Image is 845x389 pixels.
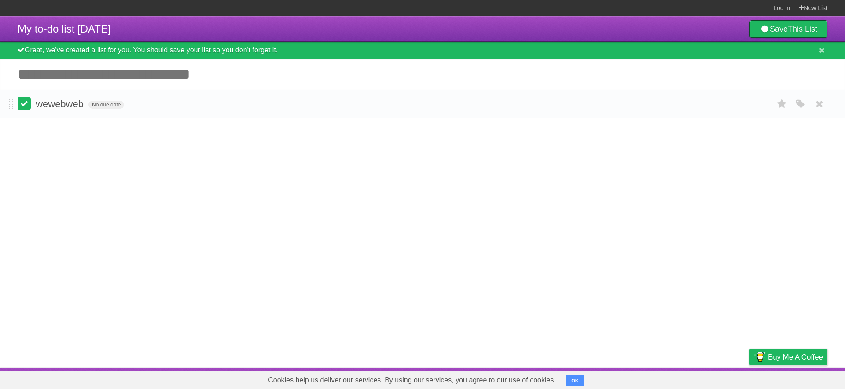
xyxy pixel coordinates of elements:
[749,20,827,38] a: SaveThis List
[18,97,31,110] label: Done
[632,370,651,387] a: About
[772,370,827,387] a: Suggest a feature
[754,349,766,364] img: Buy me a coffee
[661,370,697,387] a: Developers
[259,371,565,389] span: Cookies help us deliver our services. By using our services, you agree to our use of cookies.
[749,349,827,365] a: Buy me a coffee
[36,99,86,110] span: wewebweb
[788,25,817,33] b: This List
[768,349,823,365] span: Buy me a coffee
[774,97,790,111] label: Star task
[88,101,124,109] span: No due date
[566,375,584,386] button: OK
[18,23,111,35] span: My to-do list [DATE]
[708,370,727,387] a: Terms
[738,370,761,387] a: Privacy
